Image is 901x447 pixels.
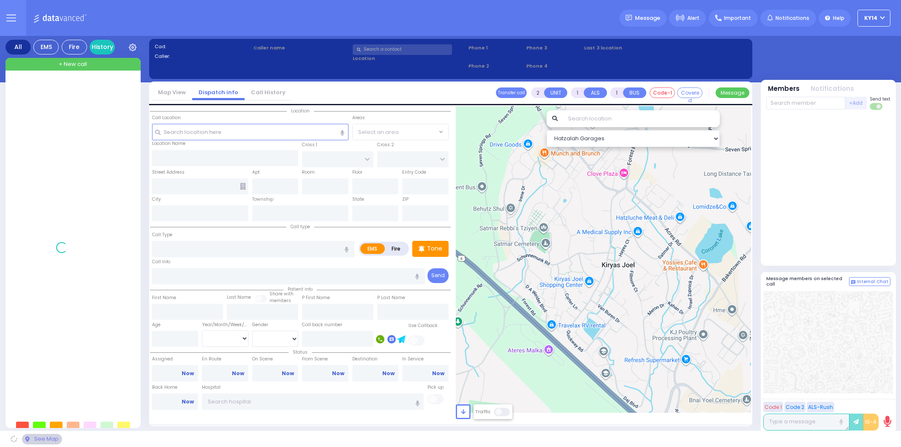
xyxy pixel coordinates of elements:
a: Map View [152,88,192,96]
button: Internal Chat [849,277,890,286]
span: Important [724,14,751,22]
label: Cross 2 [377,142,394,148]
label: Call Info [152,259,170,265]
button: Covered [677,87,702,98]
input: Search hospital [202,393,424,409]
button: Transfer call [496,87,527,98]
img: comment-alt.png [851,280,855,284]
a: Dispatch info [192,88,245,96]
label: EMS [360,243,385,254]
label: Entry Code [402,169,426,176]
label: Pick up [427,384,444,391]
a: Now [282,370,294,377]
div: Fire [62,40,87,55]
label: Cad: [155,43,251,50]
a: Now [232,370,244,377]
label: Fire [384,243,408,254]
label: State [352,196,364,203]
span: Patient info [283,286,317,292]
span: Call type [286,223,314,230]
input: Search location here [152,124,348,140]
a: Now [382,370,395,377]
span: Location [287,108,314,114]
label: P Last Name [377,294,405,301]
span: Phone 2 [468,63,523,70]
a: Call History [245,88,292,96]
span: Help [833,14,844,22]
label: Location [353,55,465,62]
span: Phone 3 [526,44,581,52]
label: P First Name [302,294,330,301]
span: Message [635,14,660,22]
label: Caller name [253,44,350,52]
label: Room [302,169,315,176]
label: Call back number [302,322,342,328]
label: ZIP [402,196,408,203]
small: Share with [269,291,294,297]
label: On Scene [252,356,299,363]
span: members [269,297,291,304]
label: Call Location [152,114,181,121]
div: Year/Month/Week/Day [202,322,248,328]
label: Last Name [227,294,251,301]
label: Floor [352,169,362,176]
label: Destination [352,356,399,363]
label: Turn off text [870,102,883,111]
label: Gender [252,322,268,328]
button: ALS [584,87,607,98]
button: Notifications [811,84,854,94]
button: ALS-Rush [807,402,834,412]
img: message.svg [626,15,632,21]
label: City [152,196,161,203]
label: Hospital [202,384,220,391]
img: Logo [33,13,90,23]
label: In Service [402,356,449,363]
input: Search location [563,110,719,127]
div: EMS [33,40,59,55]
button: Code 1 [763,402,783,412]
span: Internal Chat [857,279,888,285]
span: Select an area [358,128,399,136]
input: Search a contact [353,44,452,55]
label: Street Address [152,169,185,176]
label: Apt [252,169,260,176]
button: KY14 [857,10,890,27]
button: UNIT [544,87,567,98]
span: + New call [59,60,87,68]
a: History [90,40,115,55]
label: Use Callback [408,322,438,329]
button: Code 2 [784,402,806,412]
span: Alert [687,14,700,22]
h5: Message members on selected call [766,276,849,287]
label: Assigned [152,356,199,363]
label: From Scene [302,356,348,363]
label: Cross 1 [302,142,317,148]
label: Caller: [155,53,251,60]
a: Now [182,398,194,406]
input: Search member [766,97,845,109]
div: See map [22,434,62,444]
label: First Name [152,294,176,301]
span: KY14 [864,14,877,22]
a: Now [432,370,444,377]
label: Last 3 location [584,44,665,52]
label: Back Home [152,384,199,391]
span: Phone 4 [526,63,581,70]
span: Notifications [776,14,809,22]
label: Call Type [152,232,172,238]
label: Location Name [152,140,185,147]
button: Code-1 [650,87,675,98]
a: Now [182,370,194,377]
button: Members [768,84,800,94]
div: All [5,40,31,55]
label: Areas [352,114,365,121]
span: Status [289,349,312,355]
button: BUS [623,87,646,98]
label: Traffic [475,409,490,415]
label: Township [252,196,273,203]
label: En Route [202,356,248,363]
span: Send text [870,96,890,102]
span: Phone 1 [468,44,523,52]
button: Message [716,87,749,98]
p: Tone [427,244,442,253]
